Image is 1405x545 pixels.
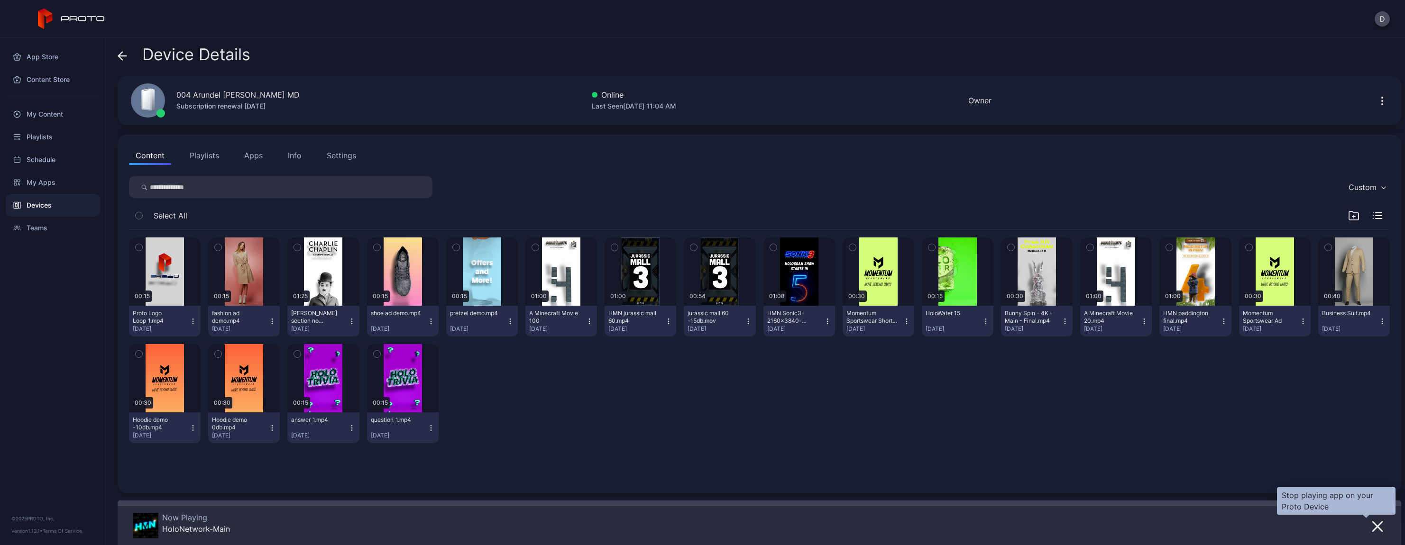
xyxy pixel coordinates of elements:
button: [PERSON_NAME] section no audio.mp4[DATE] [287,306,359,336]
button: Proto Logo Loop_1.mp4[DATE] [129,306,201,336]
div: A Minecraft Movie 100 [529,309,581,325]
div: [DATE] [608,325,665,333]
div: Business Suit.mp4 [1322,309,1374,317]
div: [DATE] [846,325,903,333]
div: Hoodie demo 0db.mp4 [212,416,264,431]
div: [DATE] [1243,325,1299,333]
div: [DATE] [1005,325,1061,333]
div: [DATE] [371,432,427,439]
button: HoloWater 15[DATE] [922,306,993,336]
div: A Minecraft Movie 20.mp4 [1084,309,1136,325]
div: [DATE] [133,432,189,439]
div: [DATE] [1322,325,1378,333]
div: Chaplin section no audio.mp4 [291,309,343,325]
div: [DATE] [212,432,268,439]
a: My Apps [6,171,100,194]
button: question_1.mp4[DATE] [367,412,439,443]
div: [DATE] [371,325,427,333]
button: fashion ad demo.mp4[DATE] [208,306,280,336]
a: Teams [6,217,100,239]
div: Momentum Sportswear Ad [1243,309,1295,325]
div: HMN Sonic3-2160x3840-v8.mp4 [767,309,819,325]
button: shoe ad demo.mp4[DATE] [367,306,439,336]
button: pretzel demo.mp4[DATE] [446,306,518,336]
div: Hoodie demo -10db.mp4 [133,416,185,431]
div: [DATE] [212,325,268,333]
button: Custom [1344,176,1390,198]
div: [DATE] [1084,325,1140,333]
a: Terms Of Service [43,528,82,534]
a: Schedule [6,148,100,171]
div: [DATE] [450,325,506,333]
button: Momentum Sportswear Ad[DATE] [1239,306,1311,336]
div: jurassic mall 60 -15db.mov [688,309,740,325]
button: Business Suit.mp4[DATE] [1318,306,1390,336]
div: answer_1.mp4 [291,416,343,424]
a: Playlists [6,126,100,148]
div: Subscription renewal [DATE] [176,100,300,112]
div: pretzel demo.mp4 [450,309,502,317]
div: [DATE] [529,325,586,333]
a: Devices [6,194,100,217]
div: [DATE] [1163,325,1220,333]
button: Hoodie demo -10db.mp4[DATE] [129,412,201,443]
button: jurassic mall 60 -15db.mov[DATE] [684,306,755,336]
div: [DATE] [133,325,189,333]
div: Momentum Sportswear Shorts -10db.mp4 [846,309,899,325]
button: HMN paddington final.mp4[DATE] [1159,306,1231,336]
div: [DATE] [291,325,348,333]
div: © 2025 PROTO, Inc. [11,515,94,522]
button: Apps [238,146,269,165]
div: Stop playing app on your Proto Device [1282,490,1391,512]
div: HoloWater 15 [926,309,978,317]
button: D [1375,11,1390,27]
div: HMN paddington final.mp4 [1163,309,1215,325]
div: Proto Logo Loop_1.mp4 [133,309,185,325]
button: Content [129,146,171,165]
button: answer_1.mp4[DATE] [287,412,359,443]
span: Device Details [142,45,250,64]
button: Bunny Spin - 4K - Main - Final.mp4[DATE] [1001,306,1073,336]
a: My Content [6,103,100,126]
div: Settings [327,150,356,161]
button: A Minecraft Movie 100[DATE] [525,306,597,336]
div: Bunny Spin - 4K - Main - Final.mp4 [1005,309,1057,325]
div: Now Playing [162,513,230,522]
button: HMN Sonic3-2160x3840-v8.mp4[DATE] [763,306,835,336]
button: Momentum Sportswear Shorts -10db.mp4[DATE] [843,306,914,336]
button: A Minecraft Movie 20.mp4[DATE] [1080,306,1152,336]
span: Version 1.13.1 • [11,528,43,534]
a: App Store [6,45,100,68]
button: Info [281,146,308,165]
div: 004 Arundel [PERSON_NAME] MD [176,89,300,100]
button: Playlists [183,146,226,165]
div: HoloNetwork-Main [162,524,230,534]
div: Online [592,89,676,100]
div: HMN jurassic mall 60.mp4 [608,309,661,325]
button: Hoodie demo 0db.mp4[DATE] [208,412,280,443]
a: Content Store [6,68,100,91]
span: Select All [154,210,187,221]
div: Owner [968,95,992,106]
div: Custom [1349,182,1377,192]
div: question_1.mp4 [371,416,423,424]
div: [DATE] [767,325,824,333]
div: [DATE] [926,325,982,333]
button: Settings [320,146,363,165]
div: Info [288,150,302,161]
div: Last Seen [DATE] 11:04 AM [592,100,676,112]
button: HMN jurassic mall 60.mp4[DATE] [605,306,676,336]
div: shoe ad demo.mp4 [371,309,423,317]
div: [DATE] [688,325,744,333]
div: fashion ad demo.mp4 [212,309,264,325]
div: [DATE] [291,432,348,439]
